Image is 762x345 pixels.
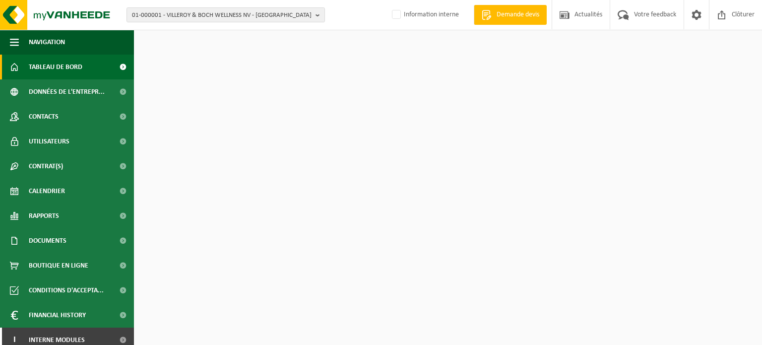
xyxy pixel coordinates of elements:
[29,278,104,303] span: Conditions d'accepta...
[29,253,88,278] span: Boutique en ligne
[29,129,69,154] span: Utilisateurs
[29,154,63,179] span: Contrat(s)
[29,55,82,79] span: Tableau de bord
[132,8,312,23] span: 01-000001 - VILLEROY & BOCH WELLNESS NV - [GEOGRAPHIC_DATA]
[29,303,86,328] span: Financial History
[29,30,65,55] span: Navigation
[127,7,325,22] button: 01-000001 - VILLEROY & BOCH WELLNESS NV - [GEOGRAPHIC_DATA]
[29,179,65,204] span: Calendrier
[390,7,459,22] label: Information interne
[474,5,547,25] a: Demande devis
[29,104,59,129] span: Contacts
[29,79,105,104] span: Données de l'entrepr...
[29,228,66,253] span: Documents
[29,204,59,228] span: Rapports
[494,10,542,20] span: Demande devis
